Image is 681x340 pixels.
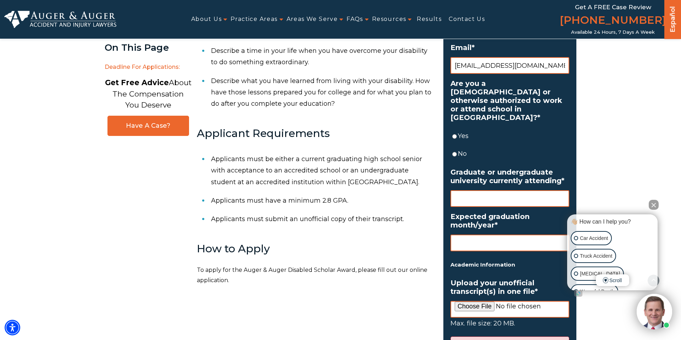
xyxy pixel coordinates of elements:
[637,294,672,329] img: Intaker widget Avatar
[4,11,116,28] img: Auger & Auger Accident and Injury Lawyers Logo
[347,11,363,27] a: FAQs
[450,279,569,296] label: Upload your unofficial transcript(s) in one file
[596,274,629,286] span: Scroll
[197,243,435,254] h3: How to Apply
[649,200,659,210] button: Close Intaker Chat Widget
[450,43,569,52] label: Email
[580,234,608,243] p: Car Accident
[450,319,515,327] span: Max. file size: 20 MB.
[211,191,435,210] li: Applicants must have a minimum 2.8 GPA.
[211,72,435,113] li: Describe what you have learned from living with your disability. How have those lessons prepared ...
[458,130,569,142] label: Yes
[580,252,612,261] p: Truck Accident
[197,265,435,286] p: To apply for the Auger & Auger Disabled Scholar Award, please fill out our online application.
[211,150,435,191] li: Applicants must be either a current graduating high school senior with acceptance to an accredite...
[560,12,666,29] a: [PHONE_NUMBER]
[231,11,278,27] a: Practice Areas
[580,269,620,278] p: [MEDICAL_DATA]
[5,320,20,335] div: Accessibility Menu
[191,11,222,27] a: About Us
[105,60,192,75] span: Deadline for Applications:
[450,260,569,270] h5: Academic Information
[574,290,582,297] a: Open intaker chat
[107,116,189,136] a: Have A Case?
[372,11,406,27] a: Resources
[458,148,569,159] label: No
[211,210,435,228] li: Applicants must submit an unofficial copy of their transcript.
[580,287,614,296] p: Wrongful Death
[449,11,485,27] a: Contact Us
[105,43,192,53] div: On This Page
[211,42,435,72] li: Describe a time in your life when you have overcome your disability to do something extraordinary.
[197,127,435,139] h3: Applicant Requirements
[450,79,569,122] label: Are you a [DEMOGRAPHIC_DATA] or otherwise authorized to work or attend school in [GEOGRAPHIC_DATA]?
[105,78,169,87] strong: Get Free Advice
[450,212,569,229] label: Expected graduation month/year
[571,29,655,35] span: Available 24 Hours, 7 Days a Week
[115,122,182,130] span: Have A Case?
[105,77,192,111] p: About The Compensation You Deserve
[450,168,569,185] label: Graduate or undergraduate university currently attending
[575,4,651,11] span: Get a FREE Case Review
[417,11,442,27] a: Results
[569,218,656,226] div: 👋🏼 How can I help you?
[287,11,338,27] a: Areas We Serve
